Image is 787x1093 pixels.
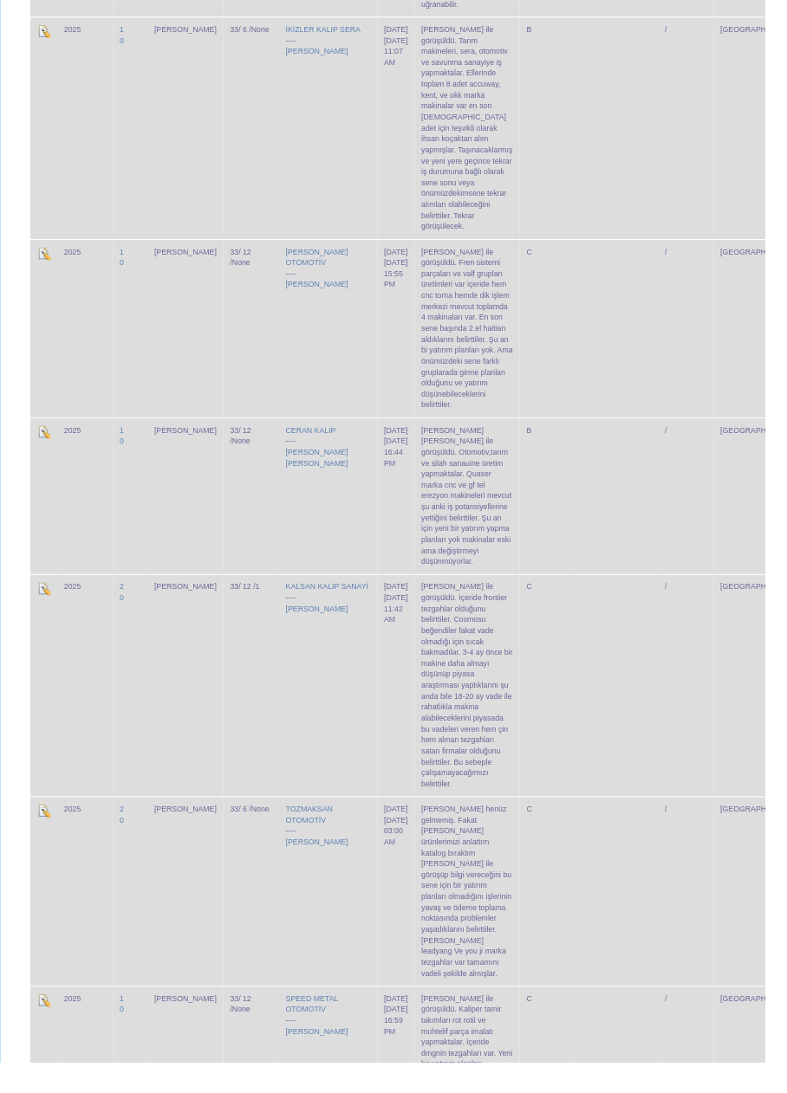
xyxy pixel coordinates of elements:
[426,246,535,430] td: [PERSON_NAME] ile görüşüldü. Fren sistemi parçaları ve valf grupları üretimleri var içeride hem c...
[123,828,127,837] a: 2
[152,591,230,819] td: [PERSON_NAME]
[123,611,127,619] a: 0
[152,819,230,1014] td: [PERSON_NAME]
[123,26,127,35] a: 1
[123,1023,127,1032] a: 1
[230,591,287,819] td: 33/ 12 /1
[59,430,116,591] td: 2025
[123,438,127,447] a: 1
[152,246,230,430] td: [PERSON_NAME]
[535,246,592,430] td: C
[123,839,127,848] a: 0
[677,591,734,819] td: /
[287,246,388,430] td: ----
[230,246,287,430] td: 33/ 12 /None
[294,828,342,848] a: TOZMAKSAN OTOMOTİV
[388,819,426,1014] td: [DATE]
[294,622,358,631] a: [PERSON_NAME]
[535,17,592,246] td: B
[230,430,287,591] td: 33/ 12 /None
[123,266,127,275] a: 0
[287,591,388,819] td: ----
[535,819,592,1014] td: C
[123,37,127,46] a: 0
[287,17,388,246] td: ----
[426,430,535,591] td: [PERSON_NAME] [PERSON_NAME] ile görüşüldü. Otomotiv,tarım ve silah sanauine üretim yapmaktalar. Q...
[294,255,358,275] a: [PERSON_NAME] OTOMOTİV
[395,36,420,70] div: [DATE] 11:07 AM
[38,254,52,268] img: Edit
[230,17,287,246] td: 33/ 6 /None
[294,862,358,870] a: [PERSON_NAME]
[38,25,52,39] img: Edit
[426,819,535,1014] td: [PERSON_NAME] henüz gelmemiş. Fakat [PERSON_NAME] ürünlerimizi anlattım katalog bıraktım [PERSON_...
[395,265,420,299] div: [DATE] 15:55 PM
[426,17,535,246] td: [PERSON_NAME] ile görüşüldü. Tarım makineleri, sera, otomotiv ve savunma sanayiye iş yapmaktalar....
[123,255,127,263] a: 1
[123,599,127,608] a: 2
[294,1057,358,1065] a: [PERSON_NAME]
[38,598,52,612] img: Edit
[294,1023,348,1043] a: SPEED METAL OTOMOTİV
[388,591,426,819] td: [DATE]
[152,430,230,591] td: [PERSON_NAME]
[388,17,426,246] td: [DATE]
[677,17,734,246] td: /
[152,17,230,246] td: [PERSON_NAME]
[59,591,116,819] td: 2025
[123,449,127,458] a: 0
[123,1034,127,1043] a: 0
[395,1033,420,1067] div: [DATE] 16:59 PM
[294,438,346,447] a: CERAN KALIP
[59,246,116,430] td: 2025
[388,430,426,591] td: [DATE]
[395,610,420,644] div: [DATE] 11:42 AM
[535,591,592,819] td: C
[395,449,420,482] div: [DATE] 16:44 PM
[38,437,52,451] img: Edit
[677,246,734,430] td: /
[388,246,426,430] td: [DATE]
[287,430,388,591] td: ----
[677,819,734,1014] td: /
[294,599,379,608] a: KALSAN KALIP SANAYİ
[38,827,52,841] img: Edit
[426,591,535,819] td: [PERSON_NAME] ile görüşüldü. İçeride frontier tezgahlar olduğunu belirttiler. Cosmosu beğendiler ...
[294,288,358,297] a: [PERSON_NAME]
[677,430,734,591] td: /
[38,1022,52,1036] img: Edit
[294,461,358,481] a: [PERSON_NAME] [PERSON_NAME]
[294,26,371,35] a: İKİZLER KALIP SERA
[230,819,287,1014] td: 33/ 6 /None
[395,838,420,872] div: [DATE] 03:00 AM
[287,819,388,1014] td: ----
[294,49,358,57] a: [PERSON_NAME]
[59,819,116,1014] td: 2025
[535,430,592,591] td: B
[59,17,116,246] td: 2025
